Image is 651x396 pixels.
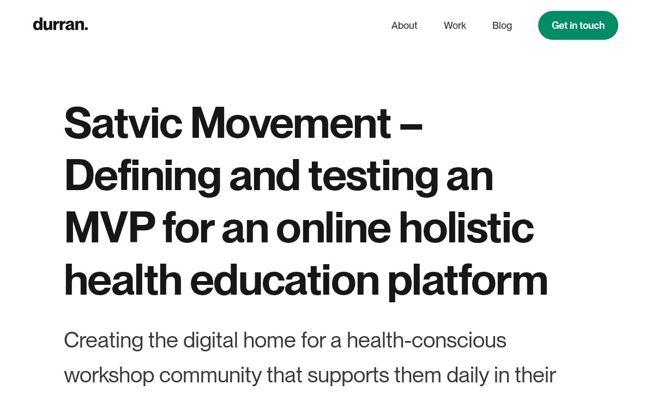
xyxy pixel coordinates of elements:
h1: Satvic Movement – Defining and testing an MVP for an online holistic health education platform [64,96,587,305]
a: Work [444,15,466,36]
a: Blog [492,15,512,36]
a: Get in touch [538,11,618,40]
a: About [391,15,418,36]
a: home [33,15,88,36]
